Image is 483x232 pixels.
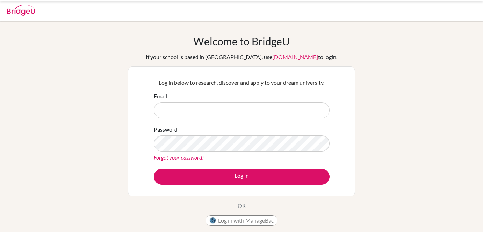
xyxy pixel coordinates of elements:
label: Password [154,125,178,134]
a: [DOMAIN_NAME] [272,54,318,60]
p: OR [238,202,246,210]
button: Log in with ManageBac [206,215,277,226]
button: Log in [154,169,330,185]
img: Bridge-U [7,5,35,16]
h1: Welcome to BridgeU [193,35,290,48]
label: Email [154,92,167,100]
p: Log in below to research, discover and apply to your dream university. [154,78,330,87]
a: Forgot your password? [154,154,204,161]
div: If your school is based in [GEOGRAPHIC_DATA], use to login. [146,53,337,61]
